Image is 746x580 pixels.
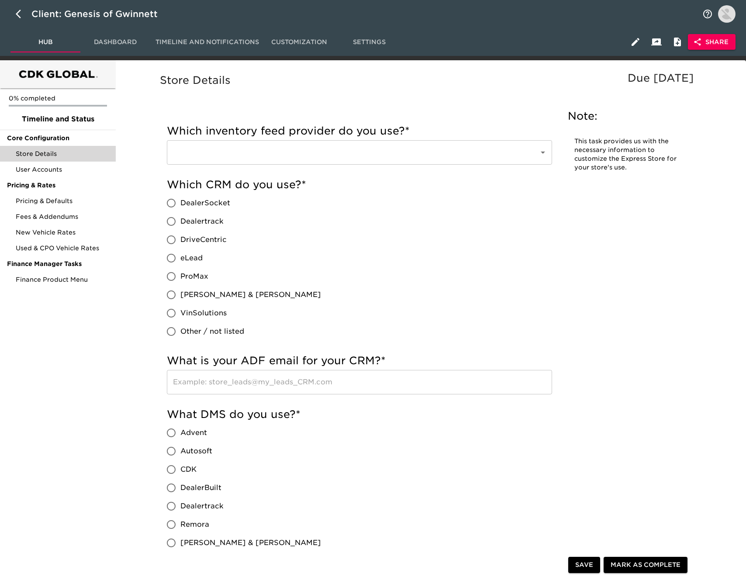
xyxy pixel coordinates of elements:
div: Client: Genesis of Gwinnett [31,7,170,21]
p: 0% completed [9,94,107,103]
h5: Which inventory feed provider do you use? [167,124,552,138]
span: Store Details [16,149,109,158]
button: Mark as Complete [604,557,687,573]
span: Other / not listed [180,326,244,337]
span: Pricing & Rates [7,181,109,190]
span: [PERSON_NAME] & [PERSON_NAME] [180,290,321,300]
span: [PERSON_NAME] & [PERSON_NAME] [180,538,321,548]
span: Core Configuration [7,134,109,142]
button: Open [537,146,549,159]
span: Share [695,37,729,48]
span: Timeline and Status [7,114,109,124]
span: Pricing & Defaults [16,197,109,205]
span: Hub [16,37,75,48]
span: Dealertrack [180,216,224,227]
span: New Vehicle Rates [16,228,109,237]
span: Due [DATE] [628,72,694,84]
span: DealerBuilt [180,483,221,493]
span: Settings [339,37,399,48]
button: notifications [697,3,718,24]
span: Autosoft [180,446,212,456]
span: Advent [180,428,207,438]
span: Customization [269,37,329,48]
span: DriveCentric [180,235,227,245]
button: Share [688,34,736,50]
input: Example: store_leads@my_leads_CRM.com [167,370,552,394]
img: Profile [718,5,736,23]
span: Remora [180,519,209,530]
p: This task provides us with the necessary information to customize the Express Store for your stor... [574,137,679,172]
span: Used & CPO Vehicle Rates [16,244,109,252]
span: ProMax [180,271,208,282]
span: Finance Product Menu [16,275,109,284]
span: CDK [180,464,197,475]
span: Fees & Addendums [16,212,109,221]
h5: Which CRM do you use? [167,178,552,192]
span: Timeline and Notifications [155,37,259,48]
span: Save [575,560,593,571]
h5: Note: [568,109,686,123]
span: eLead [180,253,203,263]
h5: What is your ADF email for your CRM? [167,354,552,368]
span: DealerSocket [180,198,230,208]
span: Mark as Complete [611,560,680,571]
span: Finance Manager Tasks [7,259,109,268]
span: Dealertrack [180,501,224,511]
button: Save [568,557,600,573]
span: User Accounts [16,165,109,174]
h5: Store Details [160,73,698,87]
h5: What DMS do you use? [167,407,552,421]
span: VinSolutions [180,308,227,318]
span: Dashboard [86,37,145,48]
